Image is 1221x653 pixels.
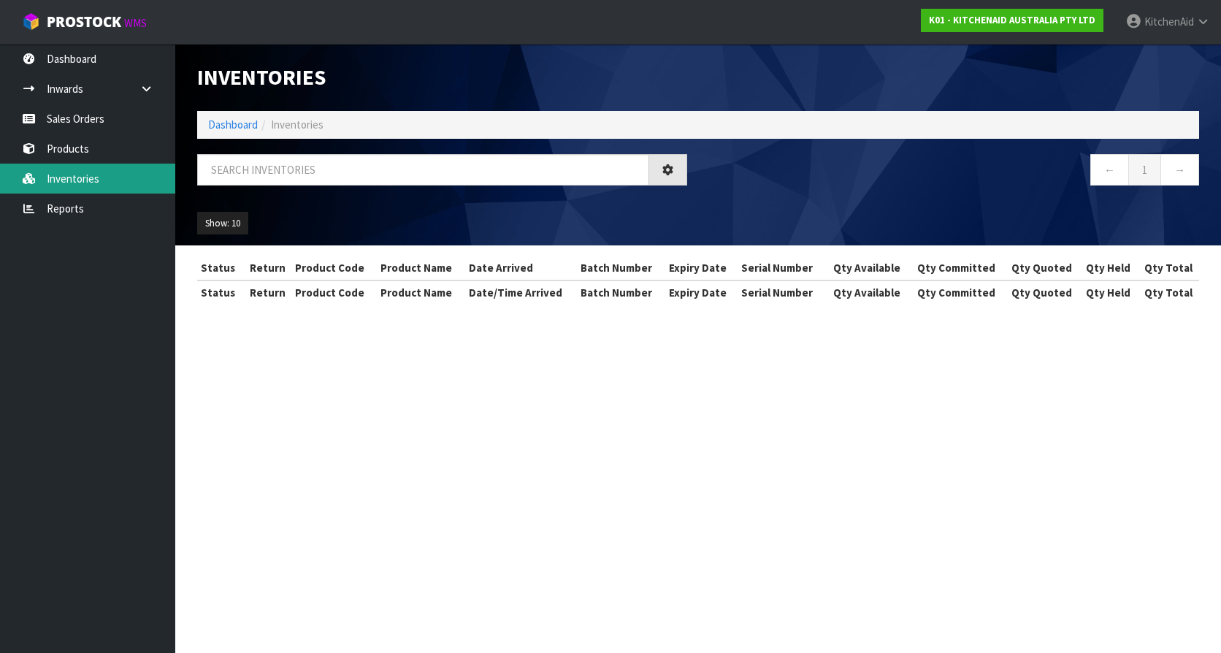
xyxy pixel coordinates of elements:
[47,12,121,31] span: ProStock
[244,256,292,280] th: Return
[291,280,377,304] th: Product Code
[1003,280,1079,304] th: Qty Quoted
[197,154,649,186] input: Search inventories
[291,256,377,280] th: Product Code
[465,256,578,280] th: Date Arrived
[1128,154,1161,186] a: 1
[1137,280,1199,304] th: Qty Total
[271,118,324,131] span: Inventories
[1160,154,1199,186] a: →
[1079,256,1137,280] th: Qty Held
[1090,154,1129,186] a: ←
[577,256,665,280] th: Batch Number
[825,256,908,280] th: Qty Available
[465,280,578,304] th: Date/Time Arrived
[738,256,825,280] th: Serial Number
[665,256,738,280] th: Expiry Date
[908,256,1003,280] th: Qty Committed
[244,280,292,304] th: Return
[577,280,665,304] th: Batch Number
[197,66,687,89] h1: Inventories
[709,154,1199,190] nav: Page navigation
[1079,280,1137,304] th: Qty Held
[908,280,1003,304] th: Qty Committed
[1003,256,1079,280] th: Qty Quoted
[738,280,825,304] th: Serial Number
[197,256,244,280] th: Status
[208,118,258,131] a: Dashboard
[1137,256,1199,280] th: Qty Total
[1144,15,1194,28] span: KitchenAid
[197,212,248,235] button: Show: 10
[377,256,464,280] th: Product Name
[197,280,244,304] th: Status
[124,16,147,30] small: WMS
[22,12,40,31] img: cube-alt.png
[825,280,908,304] th: Qty Available
[377,280,464,304] th: Product Name
[929,14,1095,26] strong: K01 - KITCHENAID AUSTRALIA PTY LTD
[665,280,738,304] th: Expiry Date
